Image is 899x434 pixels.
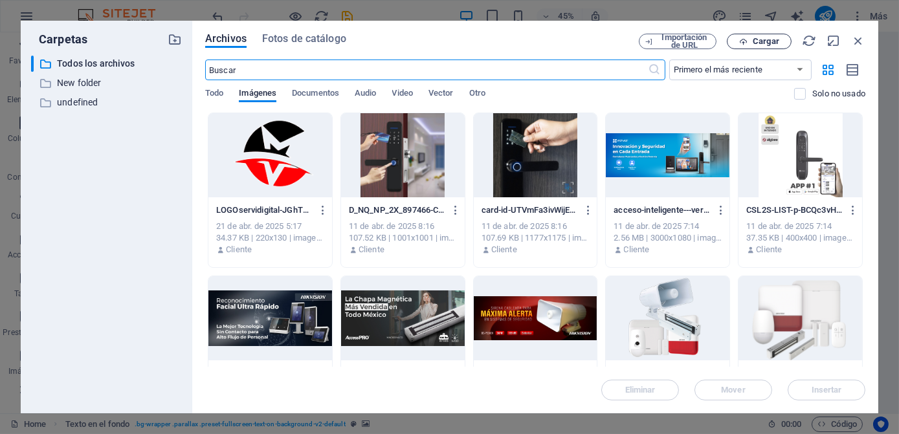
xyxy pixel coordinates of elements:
div: undefined [31,94,182,111]
div: 107.52 KB | 1001x1001 | image/jpeg [349,232,457,244]
i: Crear carpeta [168,32,182,47]
input: Buscar [205,60,649,80]
button: Cargar [727,34,792,49]
p: acceso-inteligente---vertical-3000x1080-qipqEE0gY_0GhoRCbFDCxw.png [614,204,709,216]
p: D_NQ_NP_2X_897466-CBT44391918391_122020-F-TKblDrtLc_e1F75e6i_U8A.jpg [349,204,445,216]
span: Todo [205,85,223,103]
span: Archivos [205,31,247,47]
p: Todos los archivos [57,56,158,71]
div: New folder [31,75,182,91]
p: Cliente [491,244,517,255]
div: ​ [31,56,34,72]
span: Importación de URL [658,34,711,49]
div: 37.35 KB | 400x400 | image/webp [746,232,854,244]
p: CSL2S-LIST-p-BCQc3vHDb1cIfNZVKuHL6Q.webp [746,204,842,216]
span: Otro [469,85,485,103]
span: Video [392,85,413,103]
button: Importación de URL [639,34,716,49]
span: Cargar [753,38,779,45]
p: card-id-UTVmFa3ivWijEj8dB9P5EQ.jpg [482,204,577,216]
span: Fotos de catálogo [262,31,346,47]
p: LOGOservidigital-JGhThZPkzlhXj_Q4rMZ0gg.png [216,204,312,216]
span: Audio [355,85,376,103]
p: Cliente [756,244,782,255]
p: Cliente [624,244,650,255]
p: Solo no usado [812,88,865,100]
p: New folder [57,76,158,91]
span: Documentos [292,85,339,103]
p: Cliente [226,244,252,255]
div: 11 de abr. de 2025 7:14 [746,221,854,232]
p: undefined [57,95,158,110]
div: 11 de abr. de 2025 7:14 [614,221,722,232]
p: Carpetas [31,31,87,48]
div: 21 de abr. de 2025 5:17 [216,221,324,232]
div: 11 de abr. de 2025 8:16 [482,221,590,232]
p: Cliente [359,244,384,255]
div: 107.69 KB | 1177x1175 | image/jpeg [482,232,590,244]
div: 11 de abr. de 2025 8:16 [349,221,457,232]
i: Cerrar [851,34,865,48]
div: 34.37 KB | 220x130 | image/png [216,232,324,244]
span: Vector [428,85,454,103]
span: Imágenes [239,85,276,103]
div: 2.56 MB | 3000x1080 | image/png [614,232,722,244]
